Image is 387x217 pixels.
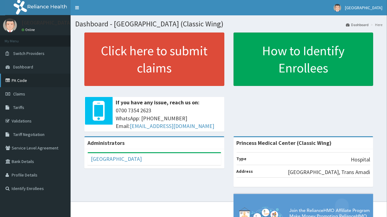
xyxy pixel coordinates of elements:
[334,4,341,12] img: User Image
[116,99,199,106] b: If you have any issue, reach us on:
[91,155,142,162] a: [GEOGRAPHIC_DATA]
[3,18,17,32] img: User Image
[13,51,45,56] span: Switch Providers
[13,105,24,110] span: Tariffs
[21,28,36,32] a: Online
[237,169,253,174] b: Address
[87,139,125,146] b: Administrators
[130,122,214,130] a: [EMAIL_ADDRESS][DOMAIN_NAME]
[369,22,382,27] li: Here
[13,64,33,70] span: Dashboard
[237,139,332,146] strong: Princess Medical Center (Classic Wing)
[13,132,45,137] span: Tariff Negotiation
[13,91,25,97] span: Claims
[116,107,221,130] span: 0700 7354 2623 WhatsApp: [PHONE_NUMBER] Email:
[346,22,369,27] a: Dashboard
[75,20,382,28] h1: Dashboard - [GEOGRAPHIC_DATA] (Classic Wing)
[351,156,370,164] p: Hospital
[237,156,247,161] b: Type
[288,168,370,176] p: [GEOGRAPHIC_DATA], Trans Amadi
[21,20,72,25] p: [GEOGRAPHIC_DATA]
[345,5,382,10] span: [GEOGRAPHIC_DATA]
[84,33,224,86] a: Click here to submit claims
[234,33,373,86] a: How to Identify Enrollees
